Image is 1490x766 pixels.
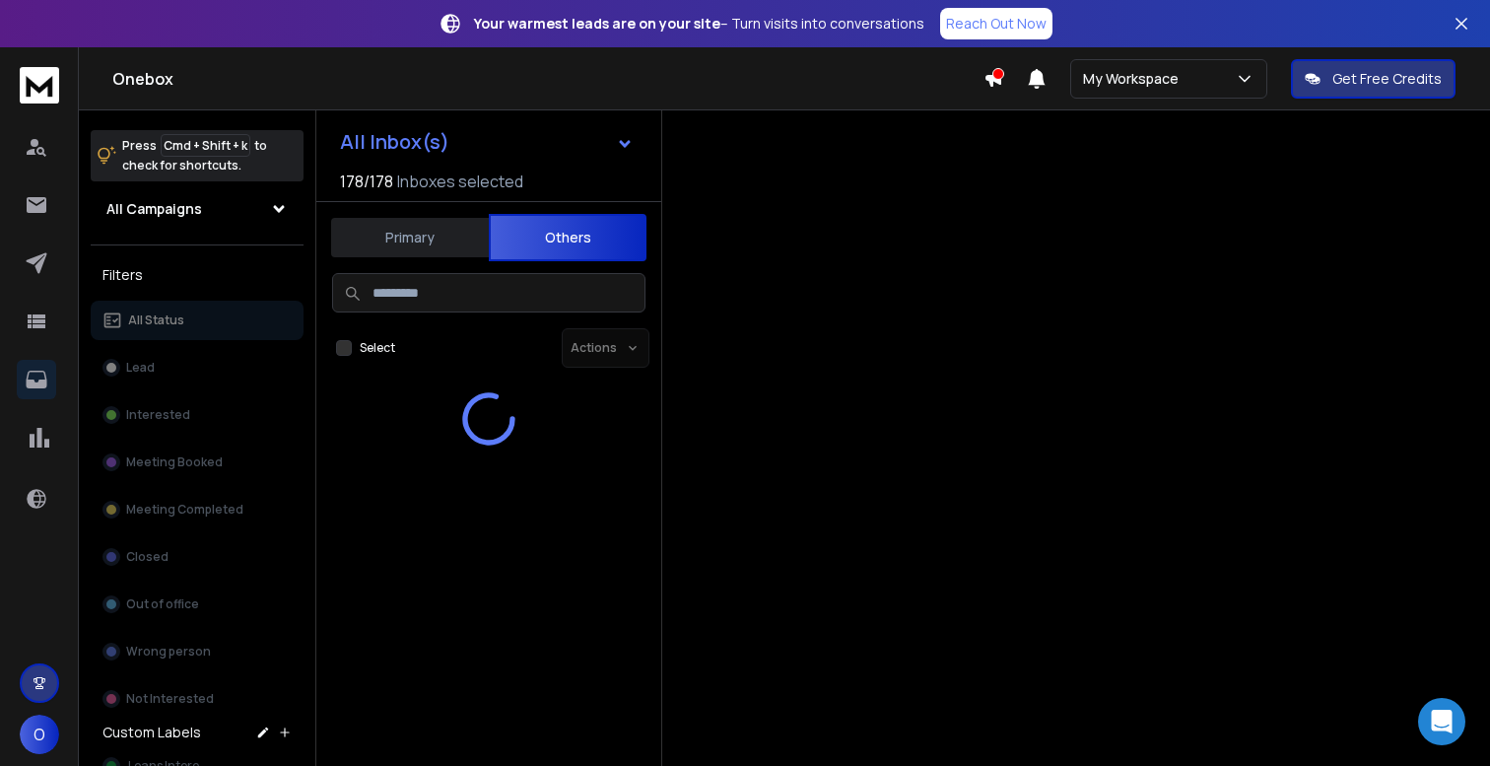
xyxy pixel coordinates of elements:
img: logo [20,67,59,104]
div: Open Intercom Messenger [1418,698,1465,745]
p: – Turn visits into conversations [474,14,924,34]
button: Get Free Credits [1291,59,1456,99]
button: Primary [331,216,489,259]
p: Press to check for shortcuts. [122,136,267,175]
strong: Your warmest leads are on your site [474,14,720,33]
h1: All Inbox(s) [340,132,449,152]
button: Others [489,214,646,261]
button: O [20,715,59,754]
h3: Inboxes selected [397,170,523,193]
h1: All Campaigns [106,199,202,219]
button: All Campaigns [91,189,304,229]
p: Reach Out Now [946,14,1047,34]
h3: Filters [91,261,304,289]
a: Reach Out Now [940,8,1052,39]
h1: Onebox [112,67,983,91]
h3: Custom Labels [102,723,201,742]
span: 178 / 178 [340,170,393,193]
span: Cmd + Shift + k [161,134,250,157]
p: My Workspace [1083,69,1186,89]
p: Get Free Credits [1332,69,1442,89]
button: All Inbox(s) [324,122,649,162]
label: Select [360,340,395,356]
